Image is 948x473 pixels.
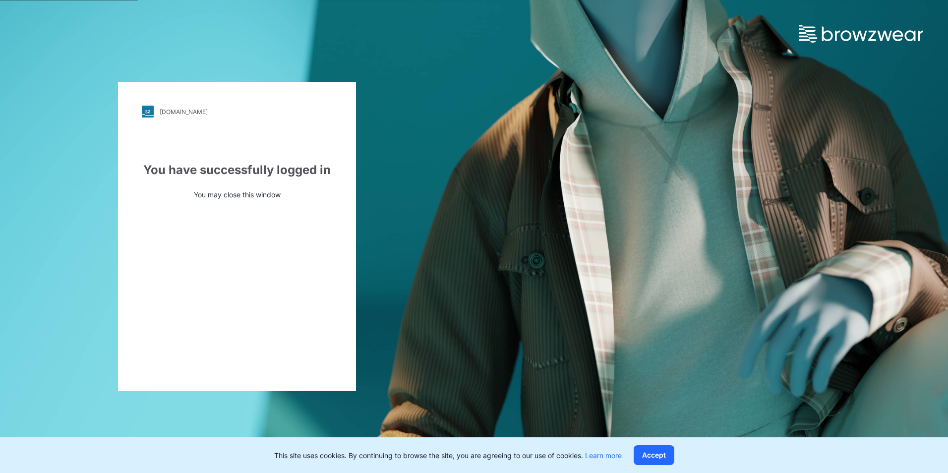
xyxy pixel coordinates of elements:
p: This site uses cookies. By continuing to browse the site, you are agreeing to our use of cookies. [274,450,622,461]
a: Learn more [585,451,622,460]
div: You have successfully logged in [142,161,332,179]
button: Accept [634,445,674,465]
p: You may close this window [142,189,332,200]
img: browzwear-logo.e42bd6dac1945053ebaf764b6aa21510.svg [799,25,923,43]
img: stylezone-logo.562084cfcfab977791bfbf7441f1a819.svg [142,106,154,118]
div: [DOMAIN_NAME] [160,108,208,116]
a: [DOMAIN_NAME] [142,106,332,118]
